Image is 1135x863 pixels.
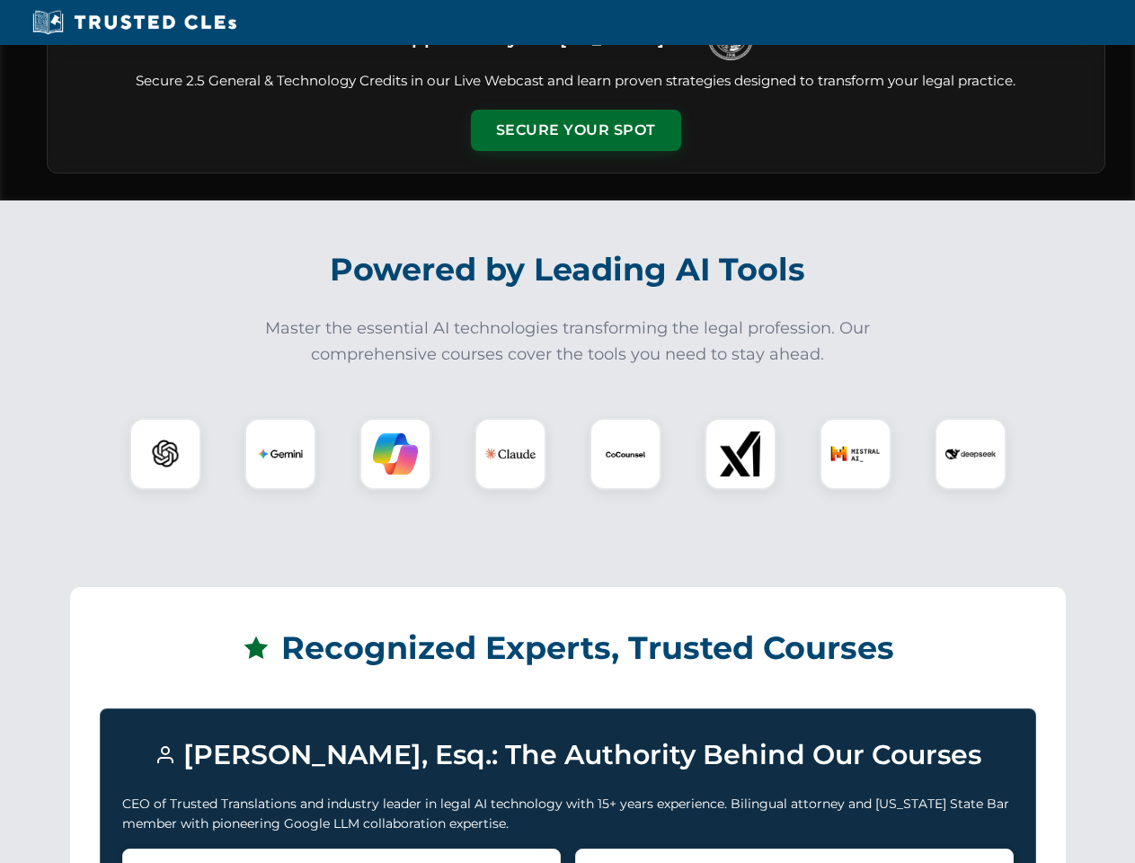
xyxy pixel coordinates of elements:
[820,418,891,490] div: Mistral AI
[718,431,763,476] img: xAI Logo
[373,431,418,476] img: Copilot Logo
[603,431,648,476] img: CoCounsel Logo
[258,431,303,476] img: Gemini Logo
[485,429,536,479] img: Claude Logo
[705,418,776,490] div: xAI
[27,9,242,36] img: Trusted CLEs
[253,316,882,368] p: Master the essential AI technologies transforming the legal profession. Our comprehensive courses...
[359,418,431,490] div: Copilot
[139,428,191,480] img: ChatGPT Logo
[830,429,881,479] img: Mistral AI Logo
[935,418,1006,490] div: DeepSeek
[244,418,316,490] div: Gemini
[69,71,1083,92] p: Secure 2.5 General & Technology Credits in our Live Webcast and learn proven strategies designed ...
[590,418,661,490] div: CoCounsel
[122,731,1014,779] h3: [PERSON_NAME], Esq.: The Authority Behind Our Courses
[100,617,1036,680] h2: Recognized Experts, Trusted Courses
[474,418,546,490] div: Claude
[122,794,1014,834] p: CEO of Trusted Translations and industry leader in legal AI technology with 15+ years experience....
[471,110,681,151] button: Secure Your Spot
[129,418,201,490] div: ChatGPT
[945,429,996,479] img: DeepSeek Logo
[70,238,1066,301] h2: Powered by Leading AI Tools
